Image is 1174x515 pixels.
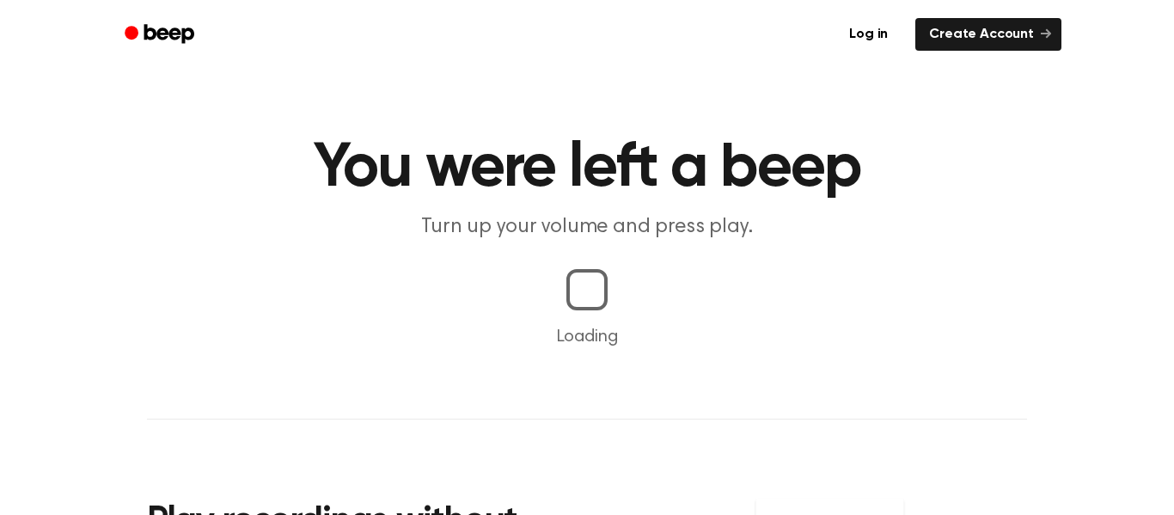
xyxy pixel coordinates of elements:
[832,15,905,54] a: Log in
[257,213,917,242] p: Turn up your volume and press play.
[147,138,1027,199] h1: You were left a beep
[113,18,210,52] a: Beep
[21,324,1153,350] p: Loading
[915,18,1061,51] a: Create Account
